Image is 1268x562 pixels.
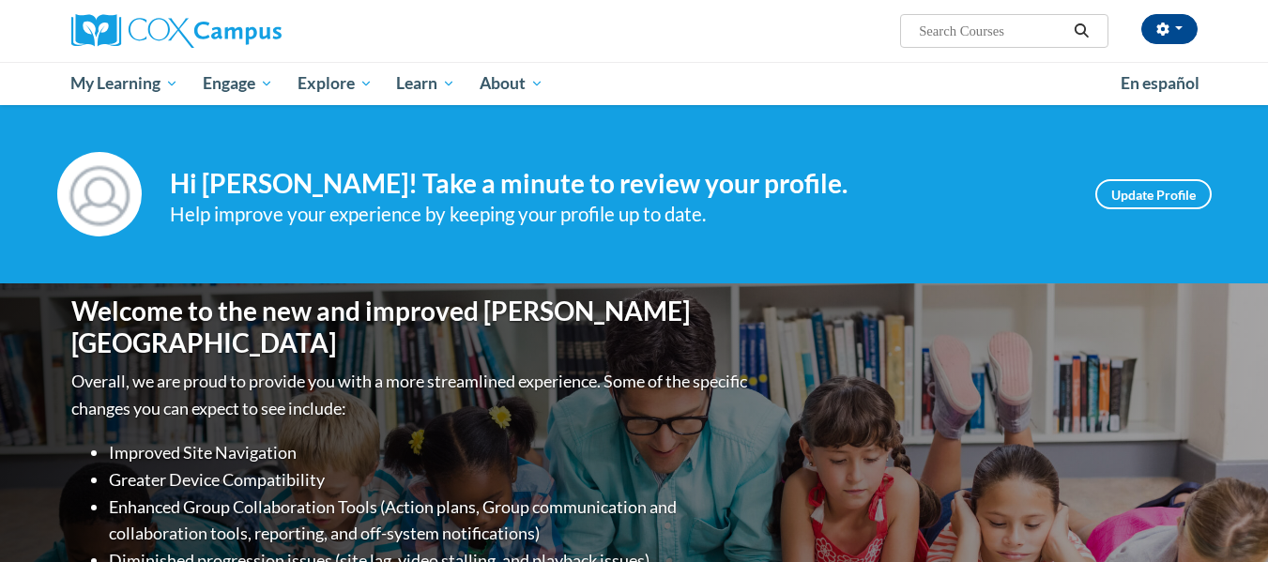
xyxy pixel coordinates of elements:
[57,152,142,236] img: Profile Image
[109,466,752,494] li: Greater Device Compatibility
[109,494,752,548] li: Enhanced Group Collaboration Tools (Action plans, Group communication and collaboration tools, re...
[1108,64,1212,103] a: En español
[1095,179,1212,209] a: Update Profile
[384,62,467,105] a: Learn
[71,296,752,358] h1: Welcome to the new and improved [PERSON_NAME][GEOGRAPHIC_DATA]
[59,62,191,105] a: My Learning
[298,72,373,95] span: Explore
[43,62,1226,105] div: Main menu
[396,72,455,95] span: Learn
[917,20,1067,42] input: Search Courses
[480,72,543,95] span: About
[285,62,385,105] a: Explore
[170,199,1067,230] div: Help improve your experience by keeping your profile up to date.
[71,14,428,48] a: Cox Campus
[1121,73,1199,93] span: En español
[1193,487,1253,547] iframe: Button to launch messaging window
[70,72,178,95] span: My Learning
[71,368,752,422] p: Overall, we are proud to provide you with a more streamlined experience. Some of the specific cha...
[203,72,273,95] span: Engage
[71,14,282,48] img: Cox Campus
[170,168,1067,200] h4: Hi [PERSON_NAME]! Take a minute to review your profile.
[1067,20,1095,42] button: Search
[467,62,556,105] a: About
[109,439,752,466] li: Improved Site Navigation
[191,62,285,105] a: Engage
[1141,14,1198,44] button: Account Settings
